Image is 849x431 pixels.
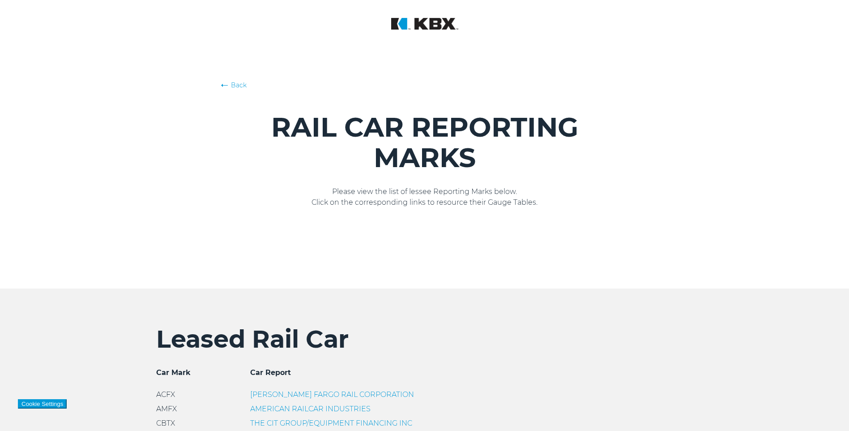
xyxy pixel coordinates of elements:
a: [PERSON_NAME] FARGO RAIL CORPORATION [250,390,414,399]
button: Cookie Settings [18,399,67,409]
a: AMERICAN RAILCAR INDUSTRIES [250,405,371,413]
a: Back [221,81,628,90]
span: ACFX [156,390,175,399]
p: Please view the list of lessee Reporting Marks below. Click on the corresponding links to resourc... [221,186,628,208]
span: CBTX [156,419,175,427]
a: THE CIT GROUP/EQUIPMENT FINANCING INC [250,419,412,427]
h1: RAIL CAR REPORTING MARKS [221,112,628,173]
span: AMFX [156,405,177,413]
span: Car Mark [156,368,191,377]
span: Car Report [250,368,291,377]
h2: Leased Rail Car [156,324,693,354]
img: KBX Logistics [391,18,458,30]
